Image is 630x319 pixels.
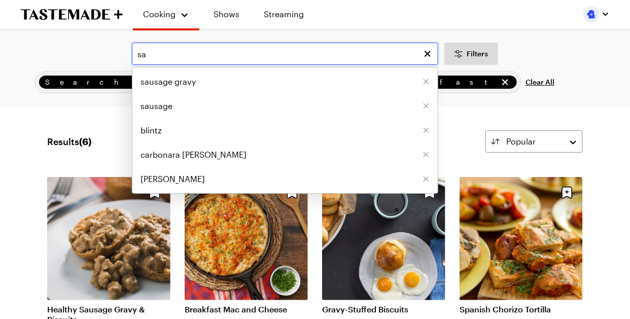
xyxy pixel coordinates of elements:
button: Remove [object Object] [423,175,430,183]
button: Profile picture [583,6,610,22]
button: Popular [485,130,583,153]
button: Clear search [422,48,433,59]
a: Spanish Chorizo Tortilla [460,304,583,314]
span: sausage gravy [141,76,196,88]
button: Remove [object Object] [423,127,430,134]
button: Desktop filters [444,43,498,65]
span: Filters [467,49,488,59]
span: [PERSON_NAME] [141,173,205,185]
span: carbonara [PERSON_NAME] [141,149,247,161]
button: Remove [object Object] [423,102,430,110]
span: blintz [141,124,162,136]
span: Popular [506,135,536,148]
span: Clear All [526,77,554,87]
span: sausage [141,100,172,112]
a: Breakfast Mac and Cheese [185,304,308,314]
span: Search: sausage gravy [45,77,339,88]
button: Remove [object Object] [423,78,430,85]
button: remove Breakfast [500,77,511,88]
button: Remove [object Object] [423,151,430,158]
button: Clear All [526,71,554,93]
span: ( 6 ) [79,136,91,147]
span: Cooking [144,9,176,19]
button: Cooking [143,4,189,24]
a: Gravy-Stuffed Biscuits [322,304,445,314]
a: To Tastemade Home Page [20,9,123,20]
img: Profile picture [583,6,600,22]
span: Results [47,134,91,149]
button: Save recipe [557,183,577,202]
